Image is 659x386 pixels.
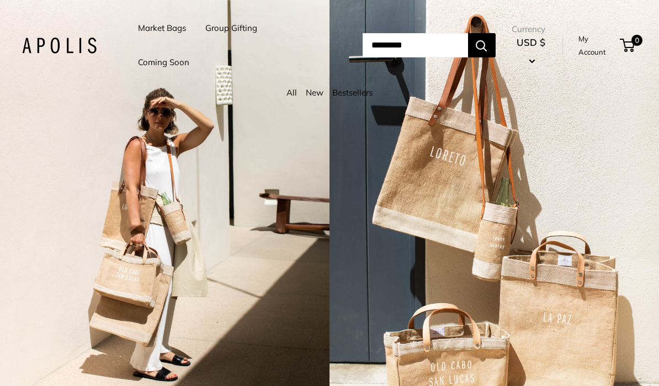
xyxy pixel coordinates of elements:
[621,39,635,52] a: 0
[138,55,189,70] a: Coming Soon
[286,87,297,98] a: All
[631,35,642,46] span: 0
[512,22,550,37] span: Currency
[363,33,468,57] input: Search...
[332,87,373,98] a: Bestsellers
[517,36,545,48] span: USD $
[578,32,616,59] a: My Account
[22,38,97,54] img: Apolis
[512,34,550,69] button: USD $
[468,33,496,57] button: Search
[205,20,257,36] a: Group Gifting
[138,20,186,36] a: Market Bags
[306,87,323,98] a: New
